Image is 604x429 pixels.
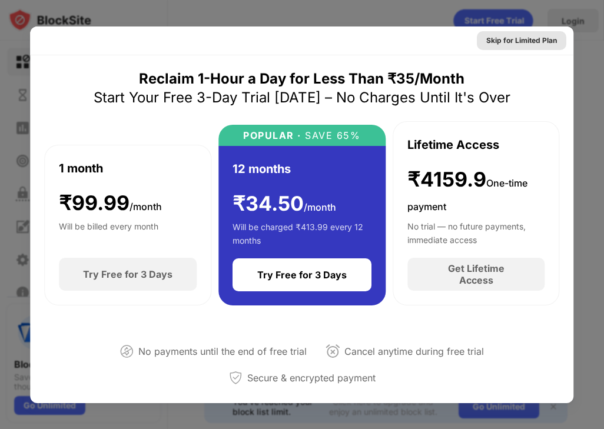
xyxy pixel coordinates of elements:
[138,343,307,360] div: No payments until the end of free trial
[243,130,301,141] div: POPULAR ·
[233,192,336,216] div: ₹ 34.50
[233,160,291,178] div: 12 months
[83,268,172,280] div: Try Free for 3 Days
[487,35,557,46] div: Skip for Limited Plan
[247,370,376,387] div: Secure & encrypted payment
[257,269,347,281] div: Try Free for 3 Days
[59,220,158,244] div: Will be billed every month
[304,201,336,213] span: /month
[407,220,545,244] div: No trial — no future payments, immediate access
[59,159,103,177] div: 1 month
[326,344,340,358] img: cancel-anytime
[233,221,371,244] div: Will be charged ₹413.99 every 12 months
[130,201,162,212] span: /month
[59,191,162,215] div: ₹ 99.99
[120,344,134,358] img: not-paying
[139,69,464,88] div: Reclaim 1-Hour a Day for Less Than ₹35/Month
[301,130,361,141] div: SAVE 65%
[94,88,510,107] div: Start Your Free 3-Day Trial [DATE] – No Charges Until It's Over
[344,343,484,360] div: Cancel anytime during free trial
[431,262,522,286] div: Get Lifetime Access
[407,168,545,216] div: ₹4159.9
[228,371,243,385] img: secured-payment
[407,136,499,154] div: Lifetime Access
[407,177,527,213] span: One-time payment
